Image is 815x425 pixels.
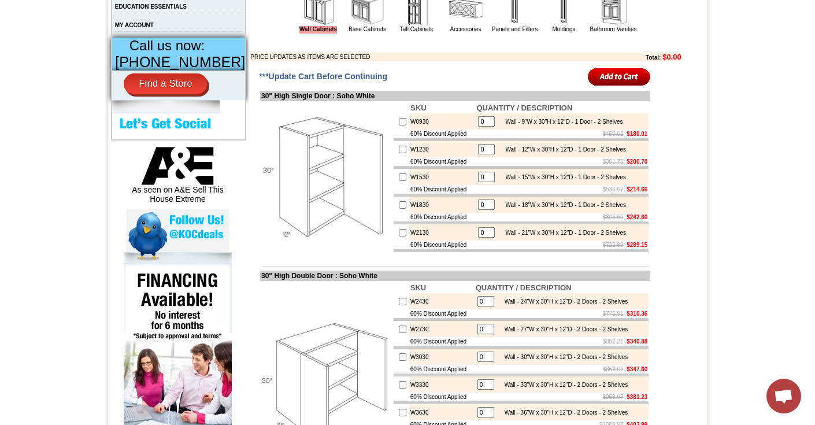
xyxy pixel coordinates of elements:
[603,186,624,193] s: $536.67
[499,119,623,125] div: Wall - 9"W x 30"H x 12"D - 1 Door - 2 Shelves
[99,53,135,65] td: [PERSON_NAME] White Shaker
[409,130,475,138] td: 60% Discount Applied
[409,365,475,374] td: 60% Discount Applied
[499,326,628,332] div: Wall - 27"W x 30"H x 12"D - 2 Doors - 2 Shelves
[349,26,386,32] a: Base Cabinets
[603,242,624,248] s: $722.89
[409,241,475,249] td: 60% Discount Applied
[499,146,626,153] div: Wall - 12"W x 30"H x 12"D - 1 Door - 2 Shelves
[499,174,626,180] div: Wall - 15"W x 30"H x 12"D - 1 Door - 2 Shelves
[409,404,475,420] td: W3630
[603,338,624,345] s: $852.21
[409,337,475,346] td: 60% Discount Applied
[409,349,475,365] td: W3030
[499,409,628,416] div: Wall - 36"W x 30"H x 12"D - 2 Doors - 2 Shelves
[409,309,475,318] td: 60% Discount Applied
[259,72,387,81] span: ***Update Cart Before Continuing
[13,5,94,11] b: Price Sheet View in PDF Format
[409,293,475,309] td: W2430
[627,242,647,248] b: $289.15
[662,53,681,61] b: $0.00
[409,213,475,221] td: 60% Discount Applied
[409,224,475,241] td: W2130
[299,26,337,34] a: Wall Cabinets
[409,157,475,166] td: 60% Discount Applied
[499,230,626,236] div: Wall - 21"W x 30"H x 12"D - 1 Door - 2 Shelves
[409,393,475,401] td: 60% Discount Applied
[260,271,650,281] td: 30" High Double Door : Soho White
[627,394,647,400] b: $381.23
[409,376,475,393] td: W3330
[492,26,538,32] a: Panels and Fillers
[61,32,62,33] img: spacer.gif
[627,131,647,137] b: $180.01
[499,382,628,388] div: Wall - 33"W x 30"H x 12"D - 2 Doors - 2 Shelves
[409,185,475,194] td: 60% Discount Applied
[627,366,647,372] b: $347.60
[603,214,624,220] s: $606.50
[197,32,198,33] img: spacer.gif
[588,67,651,86] input: Add to Cart
[409,169,475,185] td: W1530
[476,283,572,292] b: QUANTITY / DESCRIPTION
[62,53,98,65] td: [PERSON_NAME] Yellow Walnut
[129,38,205,53] span: Call us now:
[499,202,626,208] div: Wall - 18"W x 30"H x 12"D - 1 Door - 2 Shelves
[552,26,575,32] a: Moldings
[31,53,61,64] td: Alabaster Shaker
[627,186,647,193] b: $214.66
[98,32,99,33] img: spacer.gif
[409,113,475,130] td: W0930
[590,26,637,32] a: Bathroom Vanities
[198,53,234,65] td: [PERSON_NAME] Blue Shaker
[2,3,11,12] img: pdf.png
[627,214,647,220] b: $242.60
[603,158,624,165] s: $501.75
[124,73,208,94] a: Find a Store
[410,104,426,112] b: SKU
[409,197,475,213] td: W1830
[261,112,391,242] img: 30'' High Single Door
[13,2,94,12] a: Price Sheet View in PDF Format
[29,32,31,33] img: spacer.gif
[115,3,187,10] a: EDUCATION ESSENTIALS
[646,54,661,61] b: Total:
[409,321,475,337] td: W2730
[476,104,572,112] b: QUANTITY / DESCRIPTION
[134,32,136,33] img: spacer.gif
[603,131,624,137] s: $450.02
[115,54,245,70] span: [PHONE_NUMBER]
[400,26,433,32] a: Tall Cabinets
[627,158,647,165] b: $200.70
[260,91,650,101] td: 30" High Single Door : Soho White
[136,53,165,64] td: Baycreek Gray
[627,338,647,345] b: $340.88
[603,394,624,400] s: $953.07
[165,32,167,33] img: spacer.gif
[115,22,154,28] a: MY ACCOUNT
[127,147,229,209] div: As seen on A&E Sell This House Extreme
[499,354,628,360] div: Wall - 30"W x 30"H x 12"D - 2 Doors - 2 Shelves
[410,283,426,292] b: SKU
[603,311,624,317] s: $775.91
[766,379,801,413] div: Open chat
[409,141,475,157] td: W1230
[167,53,197,64] td: Bellmonte Maple
[627,311,647,317] b: $310.36
[450,26,481,32] a: Accessories
[250,53,582,61] td: PRICE UPDATES AS ITEMS ARE SELECTED
[603,366,624,372] s: $869.02
[499,298,628,305] div: Wall - 24"W x 30"H x 12"D - 2 Doors - 2 Shelves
